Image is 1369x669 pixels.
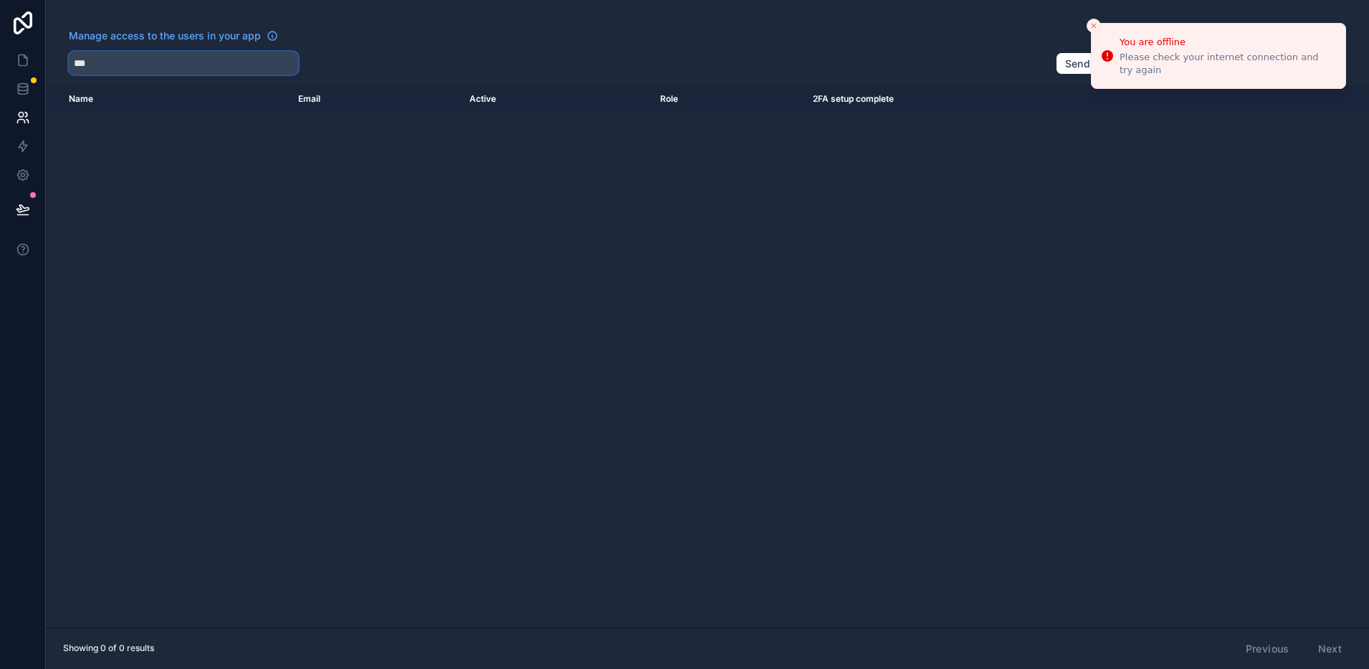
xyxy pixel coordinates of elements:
[1120,35,1334,49] div: You are offline
[290,86,461,112] th: Email
[46,86,290,112] th: Name
[1120,51,1334,77] div: Please check your internet connection and try again
[804,86,1231,112] th: 2FA setup complete
[1056,52,1220,75] button: Send invite [PERSON_NAME]
[69,29,261,43] span: Manage access to the users in your app
[461,86,652,112] th: Active
[69,29,278,43] a: Manage access to the users in your app
[63,642,154,654] span: Showing 0 of 0 results
[46,86,1369,627] div: scrollable content
[1087,19,1101,33] button: Close toast
[652,86,804,112] th: Role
